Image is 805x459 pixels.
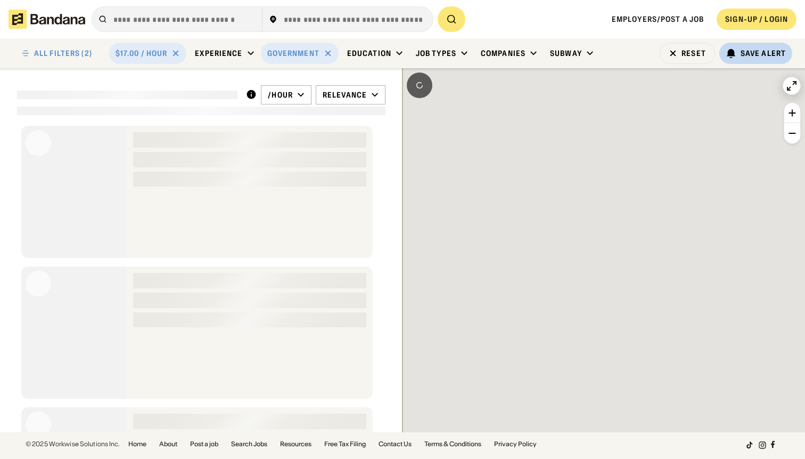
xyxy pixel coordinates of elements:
[481,49,525,58] div: Companies
[128,441,146,447] a: Home
[612,14,704,24] a: Employers/Post a job
[26,441,120,447] div: © 2025 Workwise Solutions Inc.
[347,49,391,58] div: Education
[268,90,293,100] div: /hour
[323,90,367,100] div: Relevance
[280,441,311,447] a: Resources
[324,441,366,447] a: Free Tax Filing
[416,49,456,58] div: Job Types
[424,441,481,447] a: Terms & Conditions
[9,10,85,29] img: Bandana logotype
[379,441,412,447] a: Contact Us
[681,50,706,57] div: Reset
[195,49,242,58] div: Experience
[494,441,537,447] a: Privacy Policy
[725,14,788,24] div: SIGN-UP / LOGIN
[741,49,786,58] div: Save Alert
[550,49,582,58] div: Subway
[267,49,319,58] div: Government
[231,441,267,447] a: Search Jobs
[159,441,177,447] a: About
[190,441,218,447] a: Post a job
[17,122,385,432] div: grid
[116,49,168,58] div: $17.00 / hour
[34,50,92,57] div: ALL FILTERS (2)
